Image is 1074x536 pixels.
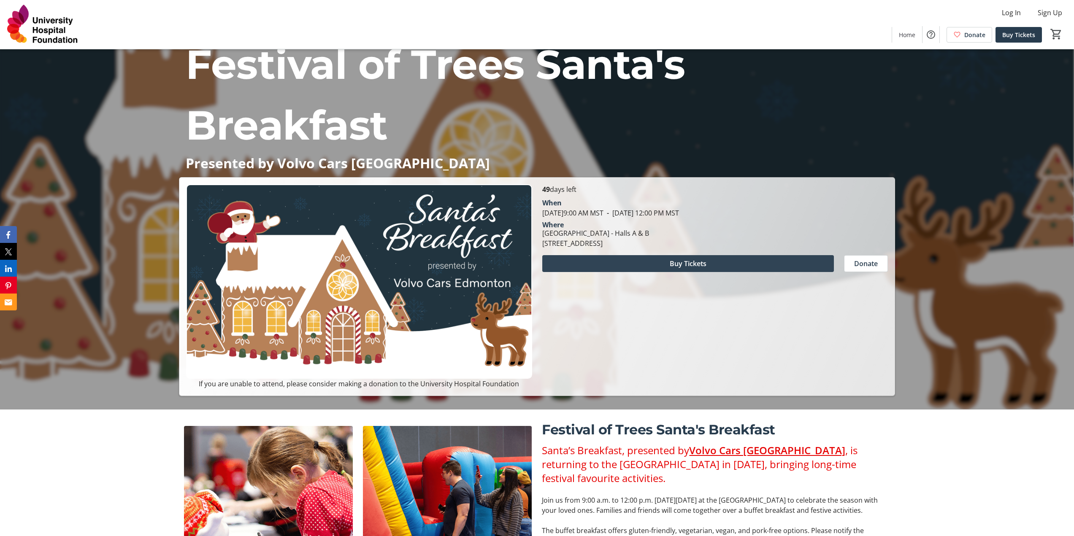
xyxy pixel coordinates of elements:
p: Festival of Trees Santa's Breakfast [542,420,890,440]
p: Join us from 9:00 a.m. to 12:00 p.m. [DATE][DATE] at the [GEOGRAPHIC_DATA] to celebrate the seaso... [542,495,890,515]
a: Buy Tickets [996,27,1042,43]
span: , is returning to the [GEOGRAPHIC_DATA] in [DATE], bringing long-time festival favourite activities. [542,443,858,485]
a: Donate [947,27,992,43]
span: 49 [542,185,550,194]
div: When [542,198,562,208]
button: Sign Up [1031,6,1069,19]
button: Help [923,26,939,43]
span: Buy Tickets [1002,30,1035,39]
span: Log In [1002,8,1021,18]
a: Volvo Cars [GEOGRAPHIC_DATA] [689,443,845,457]
a: Home [892,27,922,43]
p: Presented by Volvo Cars [GEOGRAPHIC_DATA] [186,156,888,170]
img: Campaign CTA Media Photo [186,184,532,379]
span: Donate [964,30,985,39]
div: [GEOGRAPHIC_DATA] - Halls A & B [542,228,649,238]
span: Home [899,30,915,39]
span: Donate [854,259,878,269]
img: University Hospital Foundation's Logo [5,3,80,46]
span: Buy Tickets [670,259,706,269]
button: Buy Tickets [542,255,834,272]
div: [STREET_ADDRESS] [542,238,649,248]
p: days left [542,184,888,194]
button: Donate [844,255,888,272]
span: Santa’s Breakfast, presented by [542,443,689,457]
span: [DATE] 12:00 PM MST [603,208,679,218]
span: Sign Up [1038,8,1062,18]
span: [DATE] 9:00 AM MST [542,208,603,218]
span: Festival of Trees Santa's Breakfast [186,40,685,150]
button: Cart [1049,27,1064,42]
div: Where [542,221,564,228]
span: - [603,208,612,218]
p: If you are unable to attend, please consider making a donation to the University Hospital Foundation [186,379,532,389]
button: Log In [995,6,1028,19]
